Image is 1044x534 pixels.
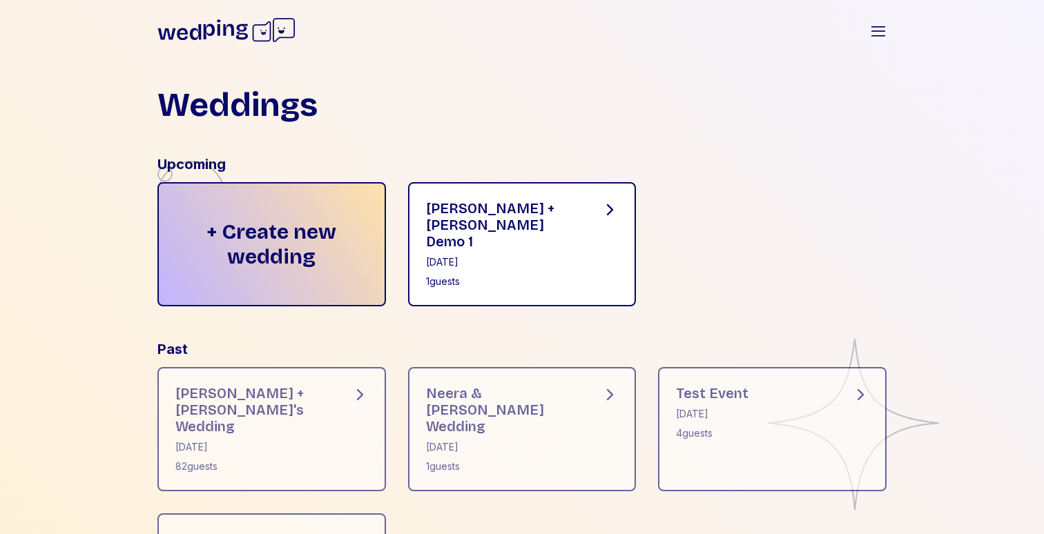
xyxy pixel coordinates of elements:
div: Upcoming [157,155,887,174]
div: [DATE] [426,255,580,269]
h1: Weddings [157,88,318,121]
div: 1 guests [426,459,580,473]
div: 1 guests [426,275,580,288]
div: Test Event [676,385,748,402]
div: [DATE] [676,407,748,421]
div: 4 guests [676,426,748,440]
div: [PERSON_NAME] + [PERSON_NAME]'s Wedding [175,385,329,435]
div: + Create new wedding [157,182,386,306]
div: [PERSON_NAME] + [PERSON_NAME] Demo 1 [426,200,580,250]
div: 82 guests [175,459,329,473]
div: Past [157,339,887,359]
div: [DATE] [175,440,329,454]
div: Neera & [PERSON_NAME] Wedding [426,385,580,435]
div: [DATE] [426,440,580,454]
